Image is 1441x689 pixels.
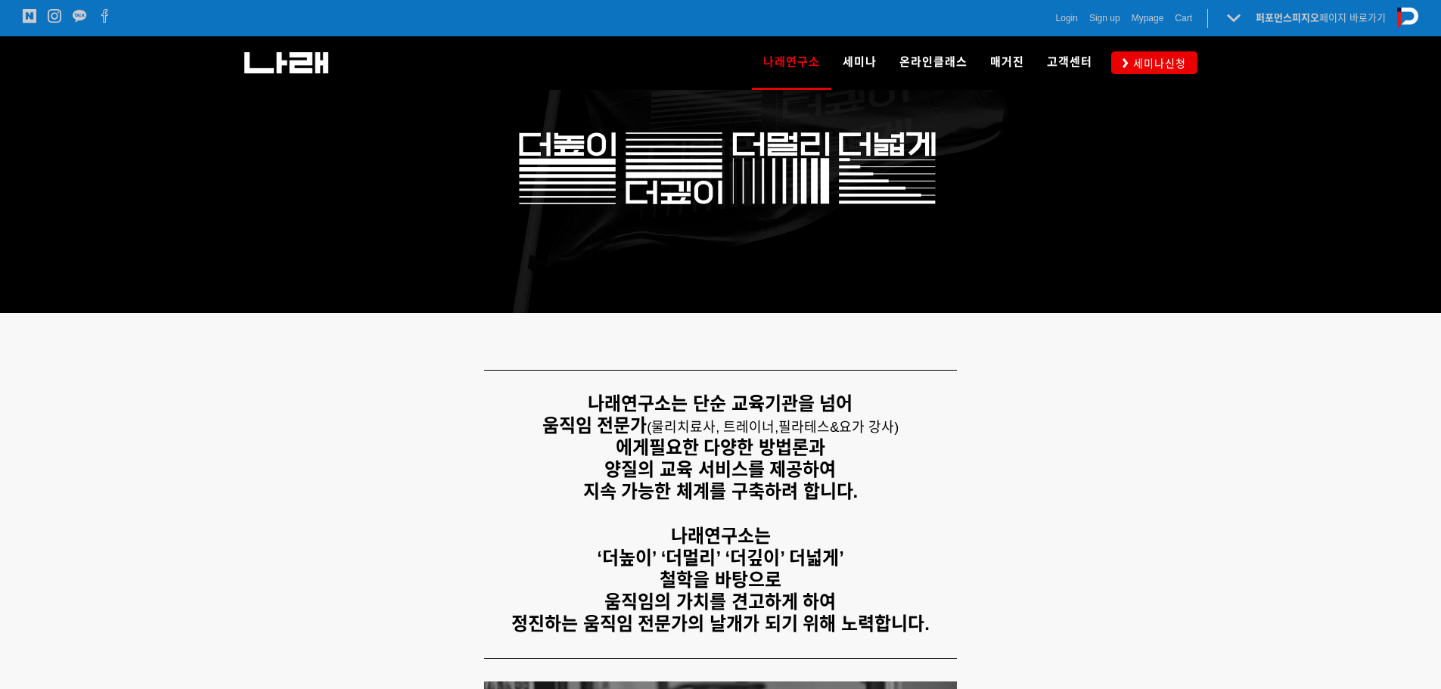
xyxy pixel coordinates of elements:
span: 고객센터 [1047,55,1092,69]
strong: 필요한 다양한 방법론과 [649,437,825,458]
a: Cart [1175,11,1192,26]
span: 온라인클래스 [899,55,967,69]
strong: 정진하는 움직임 전문가의 날개가 되기 위해 노력합니다. [511,613,930,634]
a: 나래연구소 [752,36,831,89]
a: Sign up [1089,11,1120,26]
strong: 철학을 바탕으로 [660,570,781,590]
strong: ‘더높이’ ‘더멀리’ ‘더깊이’ 더넓게’ [597,548,844,568]
a: 고객센터 [1036,36,1104,89]
span: ( [647,420,778,435]
a: 매거진 [979,36,1036,89]
span: 필라테스&요가 강사) [778,420,899,435]
strong: 지속 가능한 체계를 구축하려 합니다. [583,481,858,501]
a: Login [1056,11,1078,26]
strong: 퍼포먼스피지오 [1256,12,1319,23]
span: 매거진 [990,55,1024,69]
span: 세미나 [843,55,877,69]
a: 온라인클래스 [888,36,979,89]
a: 세미나 [831,36,888,89]
strong: 양질의 교육 서비스를 제공하여 [604,459,836,480]
span: 나래연구소 [763,50,820,74]
a: 퍼포먼스피지오페이지 바로가기 [1256,12,1386,23]
strong: 에게 [616,437,649,458]
a: 세미나신청 [1111,51,1197,73]
span: 물리치료사, 트레이너, [651,420,778,435]
strong: 움직임의 가치를 견고하게 하여 [604,591,836,612]
span: 세미나신청 [1129,56,1186,71]
strong: 나래연구소는 단순 교육기관을 넘어 [588,393,852,414]
strong: 나래연구소는 [671,526,771,546]
a: Mypage [1132,11,1164,26]
strong: 움직임 전문가 [542,415,648,436]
